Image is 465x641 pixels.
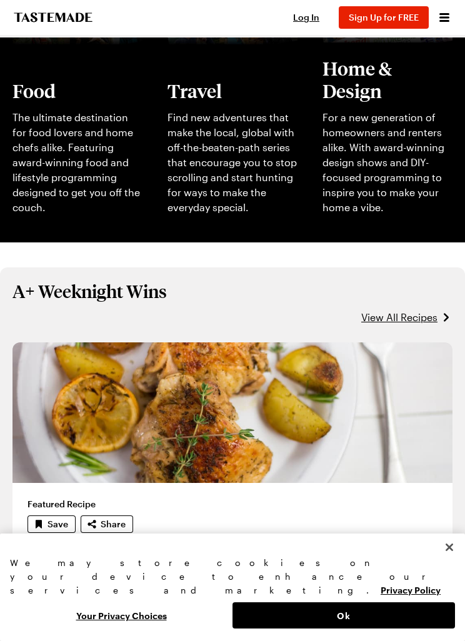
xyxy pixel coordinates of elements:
button: Sign Up for FREE [339,6,429,29]
span: View All Recipes [361,310,437,325]
a: View All Recipes [12,310,452,325]
span: Sign Up for FREE [349,12,419,22]
button: Your Privacy Choices [10,602,232,629]
button: Share [81,515,133,533]
h1: A+ Weeknight Wins [12,280,452,302]
button: Save recipe [27,515,76,533]
span: Save [47,518,68,530]
a: More information about your privacy, opens in a new tab [381,584,441,595]
span: Log In [293,12,319,22]
a: To Tastemade Home Page [12,12,94,22]
button: Log In [281,11,331,24]
span: Share [101,518,126,530]
button: Close [436,534,463,561]
div: Privacy [10,556,455,629]
button: Open menu [436,9,452,26]
div: We may store cookies on your device to enhance our services and marketing. [10,556,455,597]
button: Ok [232,602,455,629]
